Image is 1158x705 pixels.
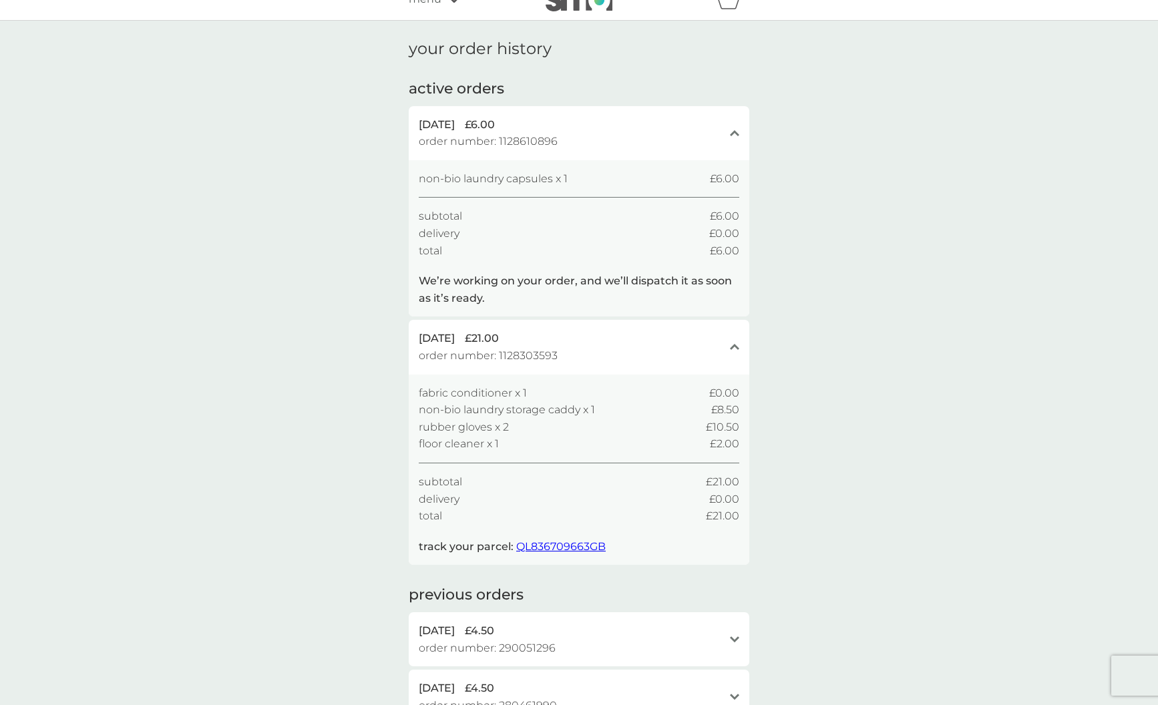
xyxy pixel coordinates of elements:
[419,622,455,640] span: [DATE]
[419,435,499,453] span: floor cleaner x 1
[419,491,459,508] span: delivery
[419,680,455,697] span: [DATE]
[465,330,499,347] span: £21.00
[419,347,558,365] span: order number: 1128303593
[711,401,739,419] span: £8.50
[419,473,462,491] span: subtotal
[419,538,606,555] p: track your parcel:
[706,473,739,491] span: £21.00
[409,39,552,59] h1: your order history
[419,116,455,134] span: [DATE]
[419,272,739,306] p: We’re working on your order, and we’ll dispatch it as soon as it’s ready.
[706,419,739,436] span: £10.50
[419,208,462,225] span: subtotal
[706,507,739,525] span: £21.00
[419,507,442,525] span: total
[710,208,739,225] span: £6.00
[710,170,739,188] span: £6.00
[409,585,524,606] h2: previous orders
[419,401,595,419] span: non-bio laundry storage caddy x 1
[419,419,509,436] span: rubber gloves x 2
[419,170,568,188] span: non-bio laundry capsules x 1
[709,491,739,508] span: £0.00
[409,79,504,99] h2: active orders
[465,116,495,134] span: £6.00
[465,680,494,697] span: £4.50
[516,540,606,553] a: QL836709663GB
[709,225,739,242] span: £0.00
[710,242,739,260] span: £6.00
[710,435,739,453] span: £2.00
[419,242,442,260] span: total
[709,385,739,402] span: £0.00
[419,640,556,657] span: order number: 290051296
[419,133,558,150] span: order number: 1128610896
[465,622,494,640] span: £4.50
[419,225,459,242] span: delivery
[419,385,527,402] span: fabric conditioner x 1
[419,330,455,347] span: [DATE]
